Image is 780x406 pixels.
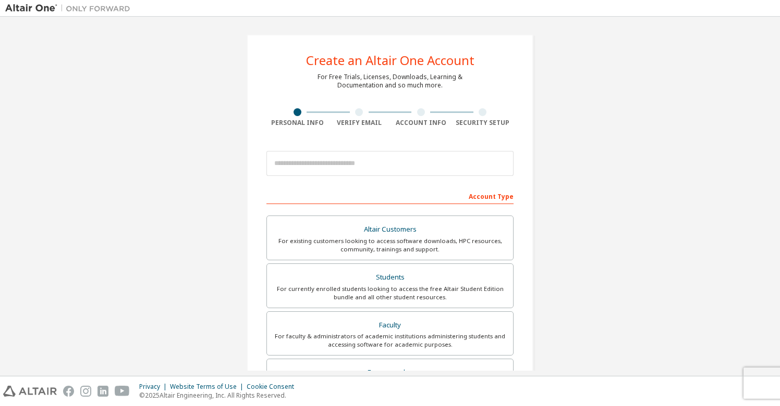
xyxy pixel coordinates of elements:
div: Everyone else [273,365,507,380]
img: instagram.svg [80,386,91,397]
div: Account Type [266,187,514,204]
div: Account Info [390,119,452,127]
img: altair_logo.svg [3,386,57,397]
div: Security Setup [452,119,514,127]
div: Students [273,270,507,285]
img: linkedin.svg [97,386,108,397]
div: Website Terms of Use [170,383,247,391]
p: © 2025 Altair Engineering, Inc. All Rights Reserved. [139,391,300,400]
div: For currently enrolled students looking to access the free Altair Student Edition bundle and all ... [273,285,507,301]
div: For existing customers looking to access software downloads, HPC resources, community, trainings ... [273,237,507,253]
div: Privacy [139,383,170,391]
div: For faculty & administrators of academic institutions administering students and accessing softwa... [273,332,507,349]
img: youtube.svg [115,386,130,397]
div: Altair Customers [273,222,507,237]
div: Faculty [273,318,507,333]
div: Verify Email [328,119,391,127]
div: For Free Trials, Licenses, Downloads, Learning & Documentation and so much more. [318,73,462,90]
div: Cookie Consent [247,383,300,391]
img: Altair One [5,3,136,14]
div: Personal Info [266,119,328,127]
div: Create an Altair One Account [306,54,474,67]
img: facebook.svg [63,386,74,397]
